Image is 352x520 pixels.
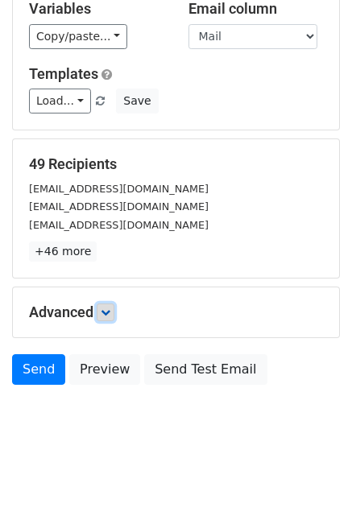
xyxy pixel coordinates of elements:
[29,24,127,49] a: Copy/paste...
[116,89,158,113] button: Save
[271,443,352,520] iframe: Chat Widget
[29,200,209,213] small: [EMAIL_ADDRESS][DOMAIN_NAME]
[144,354,267,385] a: Send Test Email
[29,219,209,231] small: [EMAIL_ADDRESS][DOMAIN_NAME]
[29,303,323,321] h5: Advanced
[29,65,98,82] a: Templates
[29,155,323,173] h5: 49 Recipients
[12,354,65,385] a: Send
[29,89,91,113] a: Load...
[29,183,209,195] small: [EMAIL_ADDRESS][DOMAIN_NAME]
[69,354,140,385] a: Preview
[29,241,97,262] a: +46 more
